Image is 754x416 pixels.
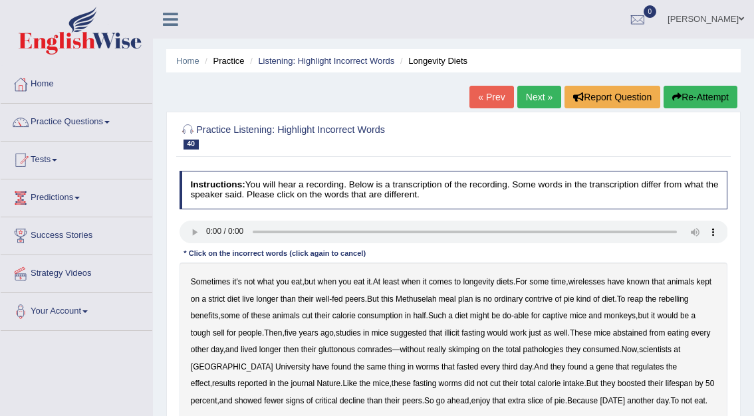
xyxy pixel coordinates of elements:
b: mice [372,379,389,388]
b: this [381,294,394,304]
a: Home [1,66,152,99]
b: the [354,362,365,371]
b: you [338,277,351,286]
b: and [225,345,239,354]
b: day [520,362,532,371]
b: diet [227,294,240,304]
b: extra [508,396,525,405]
b: it's [233,277,242,286]
b: percent [191,396,217,405]
b: calorie [332,311,356,320]
b: did [464,379,475,388]
b: benefits [191,311,219,320]
b: boosted [618,379,646,388]
b: without [400,345,425,354]
b: have [312,362,329,371]
b: time [551,277,566,286]
b: a [201,294,206,304]
b: people [238,328,262,338]
b: fasting [461,328,485,338]
b: have [607,277,624,286]
b: suggested [390,328,427,338]
b: 50 [705,379,714,388]
b: at [674,345,680,354]
b: really [427,345,445,354]
b: lifespan [666,379,693,388]
b: other [191,345,209,354]
b: known [626,277,649,286]
div: * Click on the incorrect words (click again to cancel) [180,249,370,260]
b: Methuselah [396,294,436,304]
b: illicit [444,328,459,338]
b: enjoy [471,396,490,405]
b: comrades [357,345,392,354]
a: Next » [517,86,561,108]
b: it [651,311,655,320]
b: For [515,277,527,286]
b: every [481,362,500,371]
b: diet [602,294,614,304]
button: Re-Attempt [664,86,737,108]
li: Practice [201,54,244,67]
b: they [566,345,580,354]
a: Listening: Highlight Incorrect Words [258,56,394,66]
b: rebelling [659,294,689,304]
b: it [367,277,371,286]
b: slice [527,396,543,405]
b: be [680,311,689,320]
b: that [441,362,455,371]
b: consumption [358,311,402,320]
b: pathologies [523,345,564,354]
b: not [477,379,488,388]
b: Because [567,396,598,405]
b: peers [402,396,422,405]
b: meal [439,294,456,304]
b: diet [455,311,467,320]
b: animals [273,311,300,320]
b: of [307,396,313,405]
b: than [281,294,296,304]
b: studies [336,328,361,338]
b: regulates [631,362,664,371]
b: they [600,379,615,388]
b: mice [372,328,388,338]
b: scientists [639,345,672,354]
b: their [384,396,400,405]
b: journal [291,379,314,388]
a: Your Account [1,293,152,326]
b: not [244,277,255,286]
b: of [593,294,600,304]
b: able [514,311,529,320]
b: that [616,362,629,371]
b: wirelesses [568,277,606,286]
h4: You will hear a recording. Below is a transcription of the recording. Some words in the transcrip... [180,171,728,209]
a: Success Stories [1,217,152,251]
b: ahead [447,396,469,405]
b: when [318,277,336,286]
b: kind [576,294,591,304]
b: Nature [316,379,340,388]
b: gluttonous [318,345,355,354]
b: in [408,362,414,371]
b: but [638,311,649,320]
b: contrive [525,294,553,304]
b: worms [416,362,440,371]
b: fewer [264,396,283,405]
b: might [470,311,489,320]
li: Longevity Diets [397,54,467,67]
b: that [493,396,506,405]
b: tough [191,328,211,338]
b: but [305,277,316,286]
span: 0 [644,5,657,18]
b: they [551,362,565,371]
b: So [424,396,434,405]
b: of [546,396,553,405]
b: half [413,311,426,320]
b: in [405,311,411,320]
b: longer [256,294,278,304]
b: To [617,294,626,304]
b: would [657,311,678,320]
b: for [531,311,541,320]
b: kept [697,277,711,286]
button: Report Question [565,86,660,108]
